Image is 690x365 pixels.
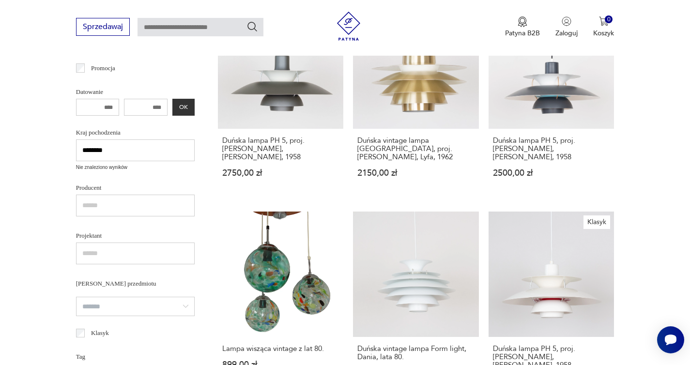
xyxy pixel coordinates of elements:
[599,16,609,26] img: Ikona koszyka
[493,169,610,177] p: 2500,00 zł
[555,29,578,38] p: Zaloguj
[505,16,540,38] a: Ikona medaluPatyna B2B
[76,24,130,31] a: Sprzedawaj
[76,351,195,362] p: Tag
[76,127,195,138] p: Kraj pochodzenia
[593,16,614,38] button: 0Koszyk
[562,16,571,26] img: Ikonka użytkownika
[91,63,115,74] p: Promocja
[505,29,540,38] p: Patyna B2B
[334,12,363,41] img: Patyna - sklep z meblami i dekoracjami vintage
[505,16,540,38] button: Patyna B2B
[222,137,339,161] h3: Duńska lampa PH 5, proj. [PERSON_NAME], [PERSON_NAME], 1958
[555,16,578,38] button: Zaloguj
[218,3,344,196] a: KlasykDuńska lampa PH 5, proj. Poul Henningsen, Louis Poulsen, 1958Duńska lampa PH 5, proj. [PERS...
[357,169,475,177] p: 2150,00 zł
[76,182,195,193] p: Producent
[353,3,479,196] a: KlasykDuńska vintage lampa Verona, proj. Svend Middelboe, Lyfa, 1962Duńska vintage lampa [GEOGRAP...
[76,18,130,36] button: Sprzedawaj
[246,21,258,32] button: Szukaj
[489,3,614,196] a: KlasykDuńska lampa PH 5, proj. Poul Henningsen, Louis Poulsen, 1958Duńska lampa PH 5, proj. [PERS...
[172,99,195,116] button: OK
[593,29,614,38] p: Koszyk
[605,15,613,24] div: 0
[493,137,610,161] h3: Duńska lampa PH 5, proj. [PERSON_NAME], [PERSON_NAME], 1958
[357,345,475,361] h3: Duńska vintage lampa Form light, Dania, lata 80.
[357,137,475,161] h3: Duńska vintage lampa [GEOGRAPHIC_DATA], proj. [PERSON_NAME], Lyfa, 1962
[76,230,195,241] p: Projektant
[657,326,684,353] iframe: Smartsupp widget button
[518,16,527,27] img: Ikona medalu
[222,345,339,353] h3: Lampa wisząca vintage z lat 80.
[76,164,195,171] p: Nie znaleziono wyników
[76,87,195,97] p: Datowanie
[91,328,109,338] p: Klasyk
[222,169,339,177] p: 2750,00 zł
[76,278,195,289] p: [PERSON_NAME] przedmiotu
